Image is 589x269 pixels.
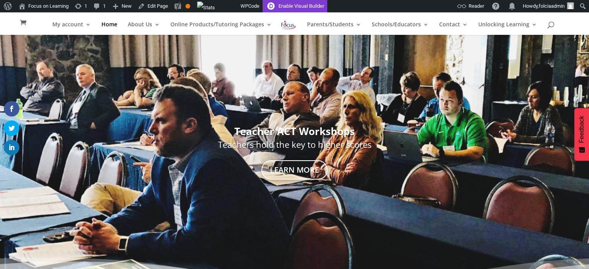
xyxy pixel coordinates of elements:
[478,22,537,35] a: Unlocking Learning
[197,2,215,14] img: Views over 48 hours. Click for more Jetpack Stats.
[372,22,429,35] a: Schools/Educators
[307,22,361,35] a: Parents/Students
[578,116,585,143] span: Feedback
[52,22,91,35] a: My account
[574,108,589,161] button: Feedback - Show survey
[101,22,117,35] a: Home
[539,3,565,9] span: folciaadmin
[234,124,355,138] strong: Teacher ACT Workshops
[128,22,160,35] a: About Us
[261,160,328,180] a: Learn More
[170,22,272,35] a: Online Products/Tutoring Packages
[280,19,297,31] img: Focus on Learning
[185,4,190,9] div: OK
[77,140,512,152] h3: Teachers hold the key to higher scores
[439,22,468,35] a: Contact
